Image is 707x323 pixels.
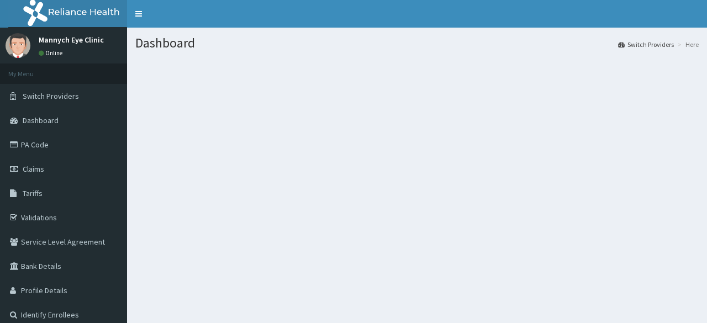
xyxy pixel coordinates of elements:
[23,91,79,101] span: Switch Providers
[39,36,104,44] p: Mannych Eye Clinic
[23,164,44,174] span: Claims
[618,40,674,49] a: Switch Providers
[6,33,30,58] img: User Image
[23,188,43,198] span: Tariffs
[135,36,699,50] h1: Dashboard
[675,40,699,49] li: Here
[23,115,59,125] span: Dashboard
[39,49,65,57] a: Online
